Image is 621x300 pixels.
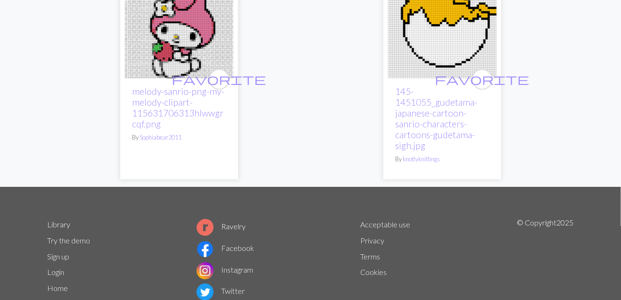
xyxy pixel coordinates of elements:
[388,18,497,27] a: 145-1451055_gudetama-japanese-cartoon-sanrio-characters-cartoons-gudetama-sigh.jpg
[396,86,478,151] a: 145-1451055_gudetama-japanese-cartoon-sanrio-characters-cartoons-gudetama-sigh.jpg
[361,236,385,245] a: Privacy
[48,236,91,245] a: Try the demo
[197,222,246,231] a: Ravelry
[197,241,214,258] img: Facebook logo
[140,133,182,141] a: Sophiabear2011
[396,155,489,164] p: By
[472,69,493,90] button: favourite
[132,86,224,129] a: melody-sanrio-png-my-melody-clipart-115631706313hlwwgrcqf.png
[209,69,230,90] button: favourite
[197,286,245,295] a: Twitter
[48,283,68,292] a: Home
[132,133,226,142] p: By
[435,70,530,89] i: favourite
[197,219,214,236] img: Ravelry logo
[197,243,254,252] a: Facebook
[197,265,253,274] a: Instagram
[172,70,266,89] i: favourite
[172,72,266,86] span: favorite
[403,155,440,163] a: knottyknittings
[361,267,387,276] a: Cookies
[48,267,65,276] a: Login
[361,252,381,261] a: Terms
[435,72,530,86] span: favorite
[197,262,214,279] img: Instagram logo
[48,220,71,229] a: Library
[361,220,411,229] a: Acceptable use
[48,252,70,261] a: Sign up
[125,18,233,27] a: melody-sanrio-png-my-melody-clipart-115631706313hlwwgrcqf.png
